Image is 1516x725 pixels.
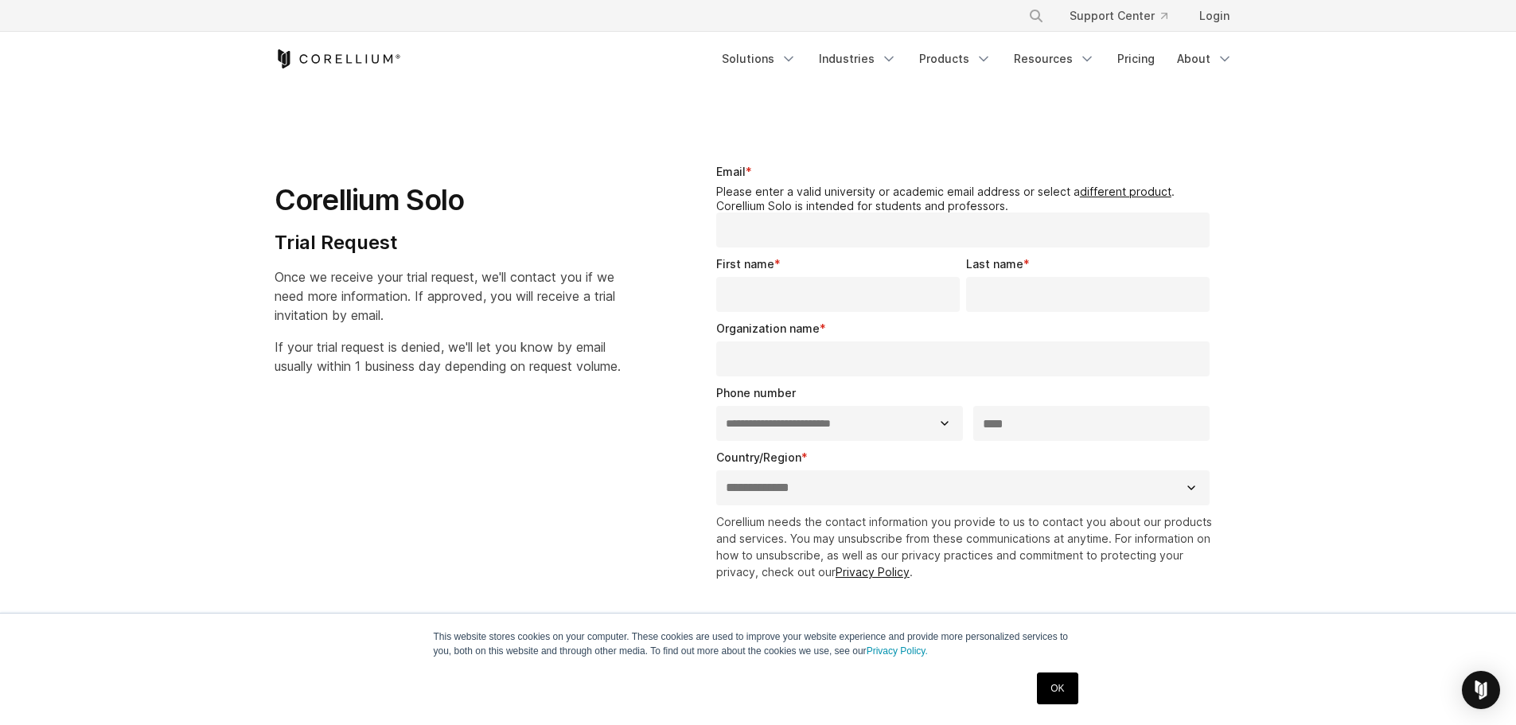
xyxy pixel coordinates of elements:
[836,565,910,579] a: Privacy Policy
[434,630,1083,658] p: This website stores cookies on your computer. These cookies are used to improve your website expe...
[1167,45,1242,73] a: About
[275,182,621,218] h1: Corellium Solo
[910,45,1001,73] a: Products
[712,45,1242,73] div: Navigation Menu
[1057,2,1180,30] a: Support Center
[1009,2,1242,30] div: Navigation Menu
[716,450,801,464] span: Country/Region
[809,45,906,73] a: Industries
[1080,185,1171,198] a: different product
[716,322,820,335] span: Organization name
[712,45,806,73] a: Solutions
[1108,45,1164,73] a: Pricing
[966,257,1023,271] span: Last name
[716,185,1217,212] legend: Please enter a valid university or academic email address or select a . Corellium Solo is intende...
[1004,45,1105,73] a: Resources
[1462,671,1500,709] div: Open Intercom Messenger
[275,339,621,374] span: If your trial request is denied, we'll let you know by email usually within 1 business day depend...
[867,645,928,657] a: Privacy Policy.
[716,513,1217,580] p: Corellium needs the contact information you provide to us to contact you about our products and s...
[716,386,796,400] span: Phone number
[1187,2,1242,30] a: Login
[716,165,746,178] span: Email
[716,612,1217,645] p: By clicking submit below, you consent to allow Corellium to store and process the personal inform...
[1037,672,1078,704] a: OK
[275,269,615,323] span: Once we receive your trial request, we'll contact you if we need more information. If approved, y...
[275,49,401,68] a: Corellium Home
[1022,2,1050,30] button: Search
[716,257,774,271] span: First name
[275,231,621,255] h4: Trial Request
